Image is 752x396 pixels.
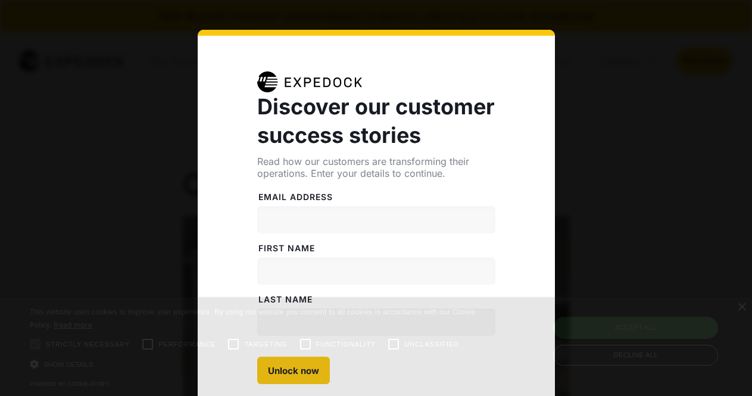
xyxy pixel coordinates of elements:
[244,339,287,350] span: Targeting
[257,242,495,254] label: FiRST NAME
[257,294,495,305] label: LAST NAME
[158,339,216,350] span: Performance
[257,191,495,203] label: Email address
[46,339,130,350] span: Strictly necessary
[257,93,495,148] strong: Discover our customer success stories
[257,179,495,384] form: Case Studies Form
[30,381,110,387] a: Powered by cookie-script
[30,358,480,370] div: Show details
[30,308,476,330] span: This website uses cookies to improve user experience. By using our website you consent to all coo...
[54,320,92,329] a: Read more
[737,303,746,312] div: Close
[43,361,93,368] span: Show details
[404,339,459,350] span: Unclassified
[553,345,718,366] div: Decline all
[257,155,495,179] div: Read how our customers are transforming their operations. Enter your details to continue.
[553,317,718,338] div: Accept all
[316,339,376,350] span: Functionality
